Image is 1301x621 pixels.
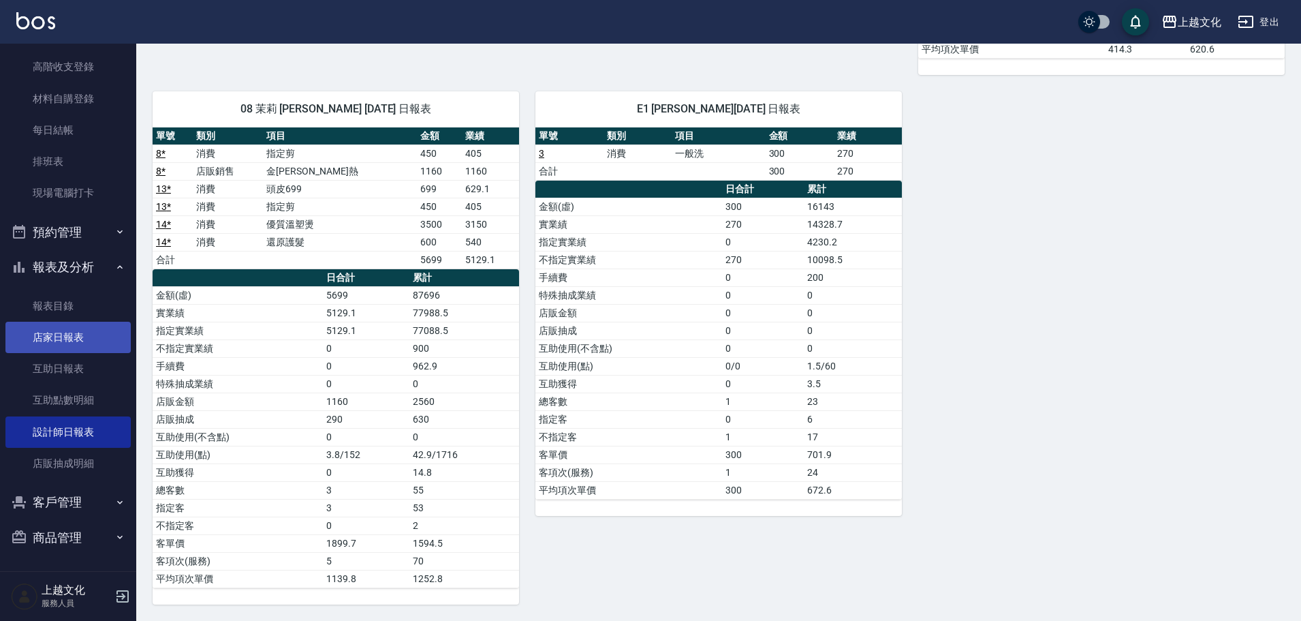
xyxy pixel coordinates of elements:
td: 405 [462,145,519,162]
td: 1252.8 [409,570,519,588]
p: 服務人員 [42,597,111,609]
td: 1160 [417,162,461,180]
td: 5129.1 [323,304,409,322]
td: 店販金額 [535,304,722,322]
th: 項目 [672,127,765,145]
td: 不指定實業績 [535,251,722,269]
td: 平均項次單價 [535,481,722,499]
td: 手續費 [153,357,323,375]
button: 預約管理 [5,215,131,250]
td: 16143 [804,198,902,215]
th: 類別 [193,127,263,145]
td: 699 [417,180,461,198]
td: 金額(虛) [153,286,323,304]
td: 3 [323,481,409,499]
button: 上越文化 [1156,8,1227,36]
td: 270 [722,251,804,269]
td: 平均項次單價 [918,40,1105,58]
td: 55 [409,481,519,499]
td: 0 [323,357,409,375]
th: 項目 [263,127,417,145]
td: 0 [804,286,902,304]
td: 42.9/1716 [409,446,519,464]
td: 3.5 [804,375,902,393]
a: 高階收支登錄 [5,51,131,82]
button: 登出 [1232,10,1285,35]
td: 600 [417,233,461,251]
td: 6 [804,410,902,428]
th: 業績 [462,127,519,145]
td: 0 [722,233,804,251]
td: 672.6 [804,481,902,499]
td: 0 [722,322,804,339]
table: a dense table [153,127,519,269]
td: 1160 [323,393,409,410]
td: 3 [323,499,409,517]
td: 0 [323,517,409,534]
button: 商品管理 [5,520,131,556]
td: 店販銷售 [193,162,263,180]
td: 消費 [193,180,263,198]
a: 設計師日報表 [5,416,131,448]
td: 17 [804,428,902,446]
td: 0 [323,339,409,357]
span: E1 [PERSON_NAME][DATE] 日報表 [552,102,885,116]
td: 1594.5 [409,534,519,552]
td: 0 [323,464,409,481]
a: 排班表 [5,146,131,177]
td: 互助使用(不含點) [535,339,722,357]
img: Logo [16,12,55,29]
td: 0 [722,410,804,428]
img: Person [11,583,38,610]
td: 客單價 [153,534,323,552]
td: 270 [834,145,902,162]
td: 0 [722,286,804,304]
td: 630 [409,410,519,428]
td: 414.3 [1105,40,1187,58]
td: 300 [766,145,834,162]
td: 客項次(服務) [535,464,722,481]
td: 2 [409,517,519,534]
th: 日合計 [323,269,409,287]
td: 合計 [153,251,193,269]
td: 1 [722,428,804,446]
a: 店販抽成明細 [5,448,131,479]
td: 1 [722,393,804,410]
td: 701.9 [804,446,902,464]
td: 消費 [193,233,263,251]
td: 77088.5 [409,322,519,339]
td: 87696 [409,286,519,304]
td: 290 [323,410,409,428]
a: 材料自購登錄 [5,83,131,115]
td: 5699 [417,251,461,269]
td: 70 [409,552,519,570]
td: 店販抽成 [153,410,323,428]
td: 互助使用(不含點) [153,428,323,446]
td: 300 [722,481,804,499]
td: 還原護髮 [263,233,417,251]
td: 實業績 [153,304,323,322]
a: 互助日報表 [5,353,131,384]
th: 金額 [417,127,461,145]
td: 0 [722,375,804,393]
td: 3500 [417,215,461,233]
td: 指定客 [535,410,722,428]
button: 報表及分析 [5,249,131,285]
td: 消費 [193,145,263,162]
th: 金額 [766,127,834,145]
td: 平均項次單價 [153,570,323,588]
td: 2560 [409,393,519,410]
td: 消費 [604,145,672,162]
td: 0 [323,375,409,393]
td: 629.1 [462,180,519,198]
td: 合計 [535,162,604,180]
td: 300 [722,446,804,464]
a: 店家日報表 [5,322,131,353]
div: 上越文化 [1178,14,1221,31]
td: 1899.7 [323,534,409,552]
td: 頭皮699 [263,180,417,198]
td: 互助獲得 [535,375,722,393]
td: 特殊抽成業績 [535,286,722,304]
td: 270 [722,215,804,233]
td: 0 [409,375,519,393]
